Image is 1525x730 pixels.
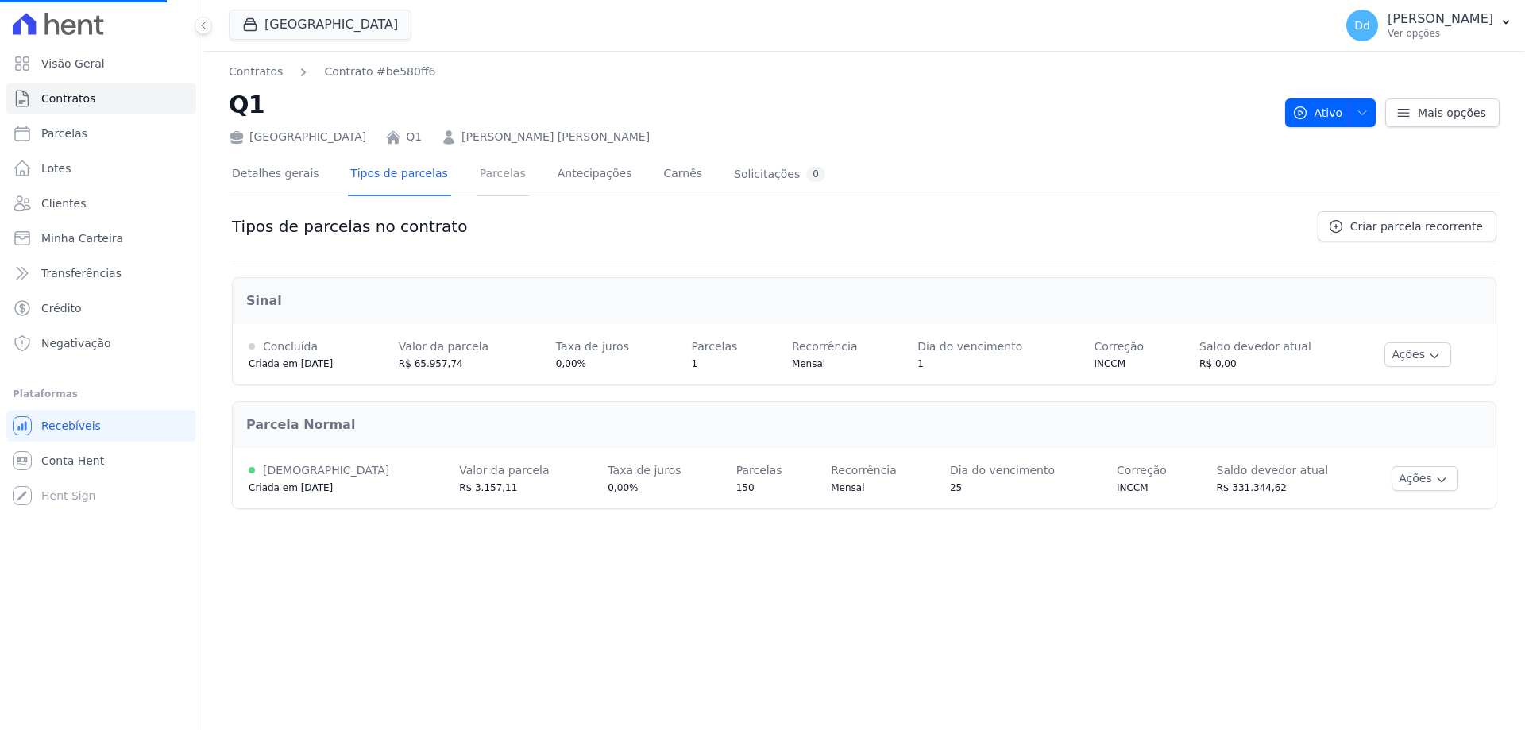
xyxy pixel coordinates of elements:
button: Ações [1392,466,1458,491]
span: Mensal [792,358,825,369]
a: Transferências [6,257,196,289]
nav: Breadcrumb [229,64,435,80]
span: Valor da parcela [459,464,549,477]
span: Saldo devedor atual [1217,464,1329,477]
p: Ver opções [1388,27,1493,40]
p: [PERSON_NAME] [1388,11,1493,27]
a: Solicitações0 [731,154,828,196]
h2: Sinal [246,292,1482,311]
span: Contratos [41,91,95,106]
span: [DEMOGRAPHIC_DATA] [263,464,389,477]
span: Visão Geral [41,56,105,71]
span: 25 [950,482,962,493]
a: Parcelas [477,154,529,196]
a: Antecipações [554,154,635,196]
h2: Q1 [229,87,1272,122]
a: Negativação [6,327,196,359]
a: Minha Carteira [6,222,196,254]
a: Recebíveis [6,410,196,442]
div: Solicitações [734,167,825,182]
span: Criada em [DATE] [249,358,333,369]
span: Minha Carteira [41,230,123,246]
span: Crédito [41,300,82,316]
span: R$ 0,00 [1199,358,1237,369]
button: Ativo [1285,98,1376,127]
span: Correção [1117,464,1167,477]
a: Criar parcela recorrente [1318,211,1496,241]
span: Recorrência [831,464,897,477]
nav: Breadcrumb [229,64,1272,80]
span: Mensal [831,482,864,493]
span: R$ 65.957,74 [399,358,463,369]
a: Parcelas [6,118,196,149]
a: Carnês [660,154,705,196]
span: Correção [1094,340,1144,353]
a: Contratos [6,83,196,114]
span: 0,00% [556,358,586,369]
div: 0 [806,167,825,182]
span: R$ 3.157,11 [459,482,517,493]
span: 150 [736,482,755,493]
div: [GEOGRAPHIC_DATA] [229,129,366,145]
span: Taxa de juros [556,340,629,353]
span: 0,00% [608,482,638,493]
span: Transferências [41,265,122,281]
span: Parcelas [691,340,737,353]
span: 1 [917,358,924,369]
button: Dd [PERSON_NAME] Ver opções [1334,3,1525,48]
a: Mais opções [1385,98,1500,127]
span: Conta Hent [41,453,104,469]
a: Contrato #be580ff6 [324,64,435,80]
a: [PERSON_NAME] [PERSON_NAME] [461,129,650,145]
a: Clientes [6,187,196,219]
span: Dia do vencimento [950,464,1055,477]
a: Q1 [406,129,422,145]
span: INCCM [1117,482,1149,493]
a: Detalhes gerais [229,154,322,196]
span: Saldo devedor atual [1199,340,1311,353]
h1: Tipos de parcelas no contrato [232,217,467,236]
span: Clientes [41,195,86,211]
span: Recorrência [792,340,858,353]
span: Parcelas [736,464,782,477]
span: Valor da parcela [399,340,488,353]
span: Recebíveis [41,418,101,434]
span: Criar parcela recorrente [1350,218,1483,234]
a: Lotes [6,153,196,184]
div: Plataformas [13,384,190,404]
span: Criada em [DATE] [249,482,333,493]
span: Mais opções [1418,105,1486,121]
h2: Parcela Normal [246,415,1482,435]
a: Crédito [6,292,196,324]
a: Conta Hent [6,445,196,477]
span: Lotes [41,160,71,176]
span: Parcelas [41,126,87,141]
span: INCCM [1094,358,1125,369]
span: Concluída [263,340,318,353]
span: Ativo [1292,98,1343,127]
span: R$ 331.344,62 [1217,482,1288,493]
a: Visão Geral [6,48,196,79]
span: 1 [691,358,697,369]
a: Contratos [229,64,283,80]
button: Ações [1384,342,1451,367]
span: Negativação [41,335,111,351]
span: Dd [1354,20,1370,31]
span: Taxa de juros [608,464,681,477]
a: Tipos de parcelas [348,154,451,196]
span: Dia do vencimento [917,340,1022,353]
button: [GEOGRAPHIC_DATA] [229,10,411,40]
